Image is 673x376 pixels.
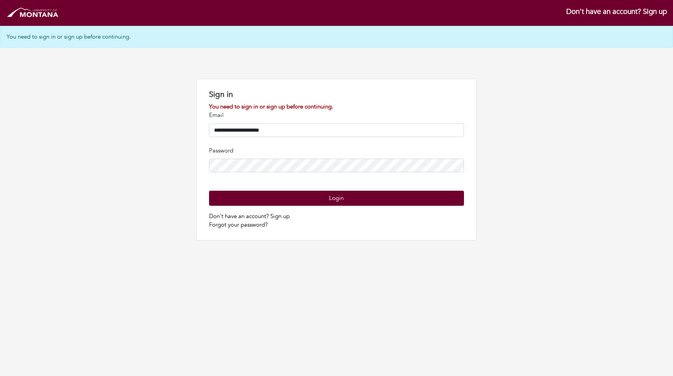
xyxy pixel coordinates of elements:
[209,102,464,111] div: You need to sign in or sign up before continuing.
[209,146,464,155] p: Password
[209,212,290,220] a: Don't have an account? Sign up
[209,90,464,99] h1: Sign in
[209,111,464,120] p: Email
[6,6,60,20] img: montana_logo.png
[209,191,464,206] button: Login
[566,7,667,17] a: Don't have an account? Sign up
[209,221,268,229] a: Forgot your password?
